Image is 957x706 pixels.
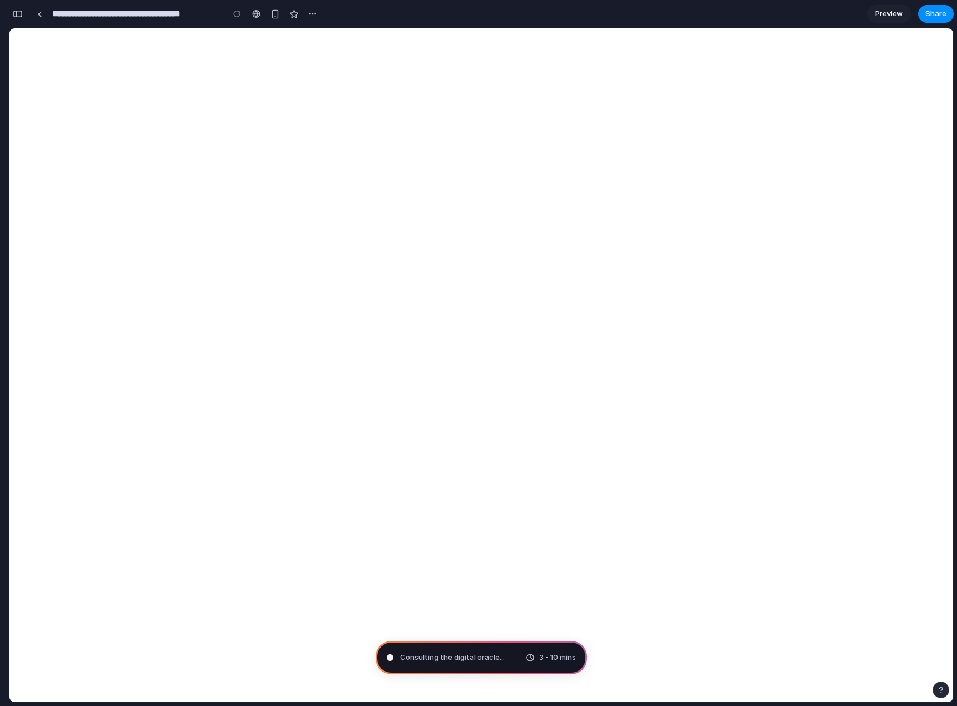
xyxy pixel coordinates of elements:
span: 3 - 10 mins [539,652,576,663]
button: Share [918,5,954,23]
span: Preview [875,8,903,19]
span: Consulting the digital oracle ... [400,652,505,663]
a: Preview [867,5,911,23]
span: Share [925,8,946,19]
